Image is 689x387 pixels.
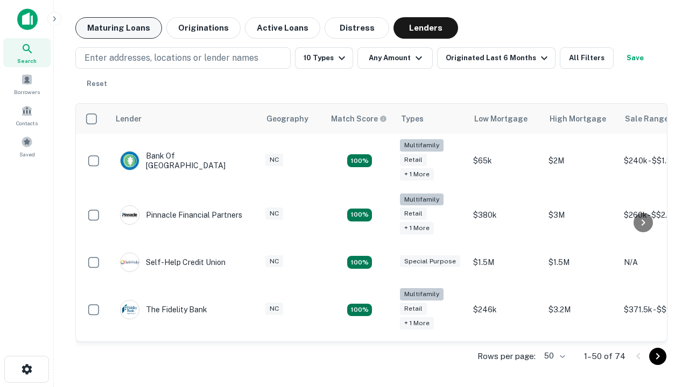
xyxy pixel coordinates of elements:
[400,317,434,329] div: + 1 more
[295,47,353,69] button: 10 Types
[120,300,207,319] div: The Fidelity Bank
[400,222,434,234] div: + 1 more
[468,283,543,337] td: $246k
[3,38,51,67] a: Search
[468,188,543,242] td: $380k
[245,17,320,39] button: Active Loans
[625,112,669,125] div: Sale Range
[400,168,434,181] div: + 1 more
[543,283,618,337] td: $3.2M
[331,113,385,125] h6: Match Score
[357,47,433,69] button: Any Amount
[400,154,427,166] div: Retail
[121,152,139,170] img: picture
[14,88,40,96] span: Borrowers
[16,119,38,127] span: Contacts
[584,350,625,363] p: 1–50 of 74
[80,73,114,95] button: Reset
[540,348,567,364] div: 50
[121,206,139,224] img: picture
[401,112,424,125] div: Types
[635,301,689,353] iframe: Chat Widget
[120,253,226,272] div: Self-help Credit Union
[116,112,142,125] div: Lender
[266,112,308,125] div: Geography
[550,112,606,125] div: High Mortgage
[400,303,427,315] div: Retail
[265,303,283,315] div: NC
[543,188,618,242] td: $3M
[17,56,37,65] span: Search
[17,9,38,30] img: capitalize-icon.png
[121,253,139,271] img: picture
[265,255,283,268] div: NC
[468,134,543,188] td: $65k
[560,47,614,69] button: All Filters
[75,17,162,39] button: Maturing Loans
[121,300,139,319] img: picture
[618,47,652,69] button: Save your search to get updates of matches that match your search criteria.
[3,101,51,130] a: Contacts
[468,242,543,283] td: $1.5M
[109,104,260,134] th: Lender
[85,52,258,64] p: Enter addresses, locations or lender names
[543,104,618,134] th: High Mortgage
[120,151,249,170] div: Bank Of [GEOGRAPHIC_DATA]
[166,17,241,39] button: Originations
[395,104,468,134] th: Types
[468,104,543,134] th: Low Mortgage
[75,47,291,69] button: Enter addresses, locations or lender names
[437,47,556,69] button: Originated Last 6 Months
[400,255,460,268] div: Special Purpose
[446,52,551,64] div: Originated Last 6 Months
[400,207,427,220] div: Retail
[400,139,444,152] div: Multifamily
[477,350,536,363] p: Rows per page:
[347,209,372,221] div: Matching Properties: 17, hasApolloMatch: undefined
[265,207,283,220] div: NC
[325,104,395,134] th: Capitalize uses an advanced AI algorithm to match your search with the best lender. The match sco...
[400,288,444,300] div: Multifamily
[3,69,51,98] a: Borrowers
[19,150,35,159] span: Saved
[260,104,325,134] th: Geography
[347,154,372,167] div: Matching Properties: 17, hasApolloMatch: undefined
[120,205,242,225] div: Pinnacle Financial Partners
[649,348,666,365] button: Go to next page
[393,17,458,39] button: Lenders
[331,113,387,125] div: Capitalize uses an advanced AI algorithm to match your search with the best lender. The match sco...
[325,17,389,39] button: Distress
[400,193,444,206] div: Multifamily
[543,134,618,188] td: $2M
[347,256,372,269] div: Matching Properties: 11, hasApolloMatch: undefined
[3,132,51,161] a: Saved
[347,304,372,317] div: Matching Properties: 10, hasApolloMatch: undefined
[474,112,528,125] div: Low Mortgage
[265,154,283,166] div: NC
[543,242,618,283] td: $1.5M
